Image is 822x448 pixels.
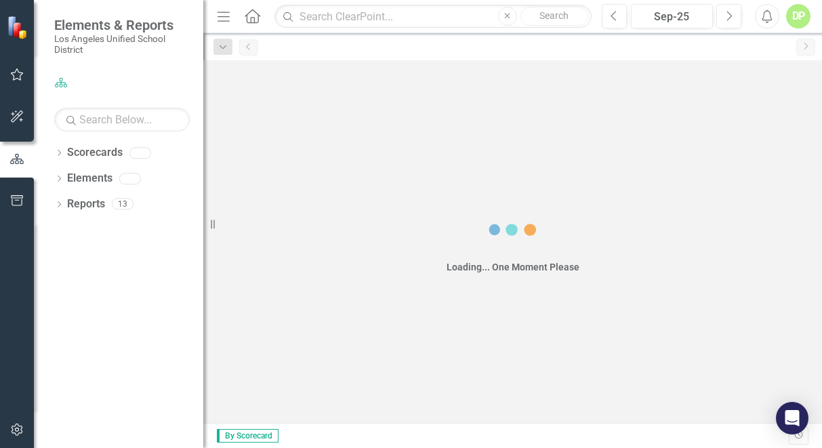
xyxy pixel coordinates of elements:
[67,145,123,161] a: Scorecards
[274,5,592,28] input: Search ClearPoint...
[67,197,105,212] a: Reports
[520,7,588,26] button: Search
[447,260,579,274] div: Loading... One Moment Please
[776,402,808,434] div: Open Intercom Messenger
[67,171,112,186] a: Elements
[112,199,133,210] div: 13
[54,33,190,56] small: Los Angeles Unified School District
[217,429,279,443] span: By Scorecard
[786,4,810,28] button: DP
[54,108,190,131] input: Search Below...
[631,4,713,28] button: Sep-25
[54,17,190,33] span: Elements & Reports
[539,10,569,21] span: Search
[636,9,708,25] div: Sep-25
[5,14,31,40] img: ClearPoint Strategy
